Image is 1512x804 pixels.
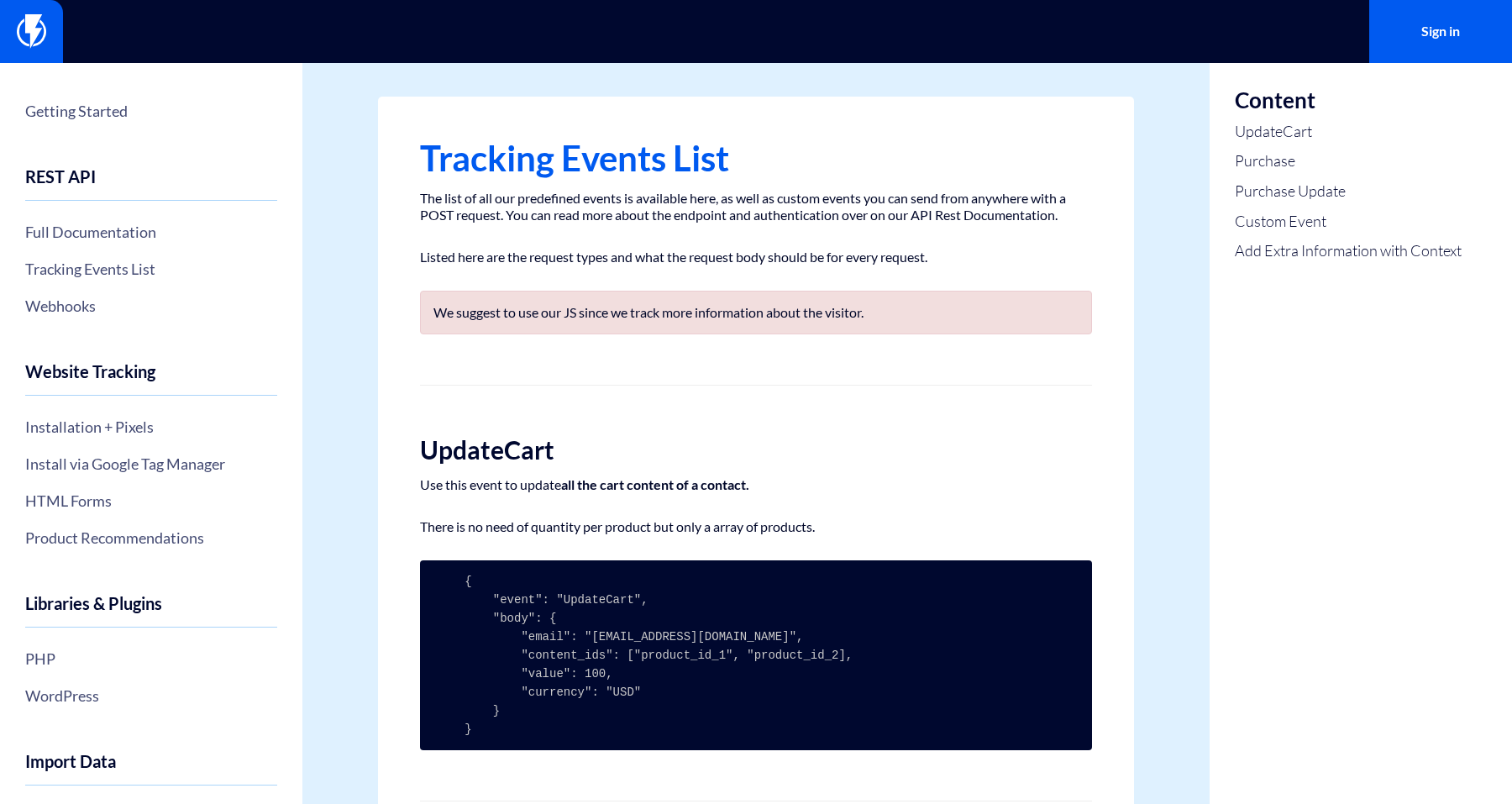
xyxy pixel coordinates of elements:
[25,644,277,673] a: PHP
[420,249,1092,265] p: Listed here are the request types and what the request body should be for every request.
[420,436,1092,464] h2: UpdateCart
[25,449,277,478] a: Install via Google Tag Manager
[25,681,277,710] a: WordPress
[465,575,853,736] code: { "event": "UpdateCart", "body": { "email": "[EMAIL_ADDRESS][DOMAIN_NAME]", "content_ids": ["prod...
[420,139,1092,177] h1: Tracking Events List
[25,167,277,201] h4: REST API
[1235,181,1462,202] a: Purchase Update
[1235,121,1462,143] a: UpdateCart
[25,752,277,786] h4: Import Data
[1235,150,1462,172] a: Purchase
[25,413,277,441] a: Installation + Pixels
[1235,88,1462,113] h3: Content
[1235,240,1462,262] a: Add Extra Information with Context
[25,486,277,515] a: HTML Forms
[433,304,1079,321] p: We suggest to use our JS since we track more information about the visitor.
[25,594,277,628] h4: Libraries & Plugins
[420,476,1092,493] p: Use this event to update
[25,255,277,283] a: Tracking Events List
[25,218,277,246] a: Full Documentation
[1235,211,1462,233] a: Custom Event
[420,190,1092,223] p: The list of all our predefined events is available here, as well as custom events you can send fr...
[25,97,277,125] a: Getting Started
[25,362,277,396] h4: Website Tracking
[25,523,277,552] a: Product Recommendations
[420,518,1092,535] p: There is no need of quantity per product but only a array of products.
[561,476,749,492] strong: all the cart content of a contact.
[25,292,277,320] a: Webhooks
